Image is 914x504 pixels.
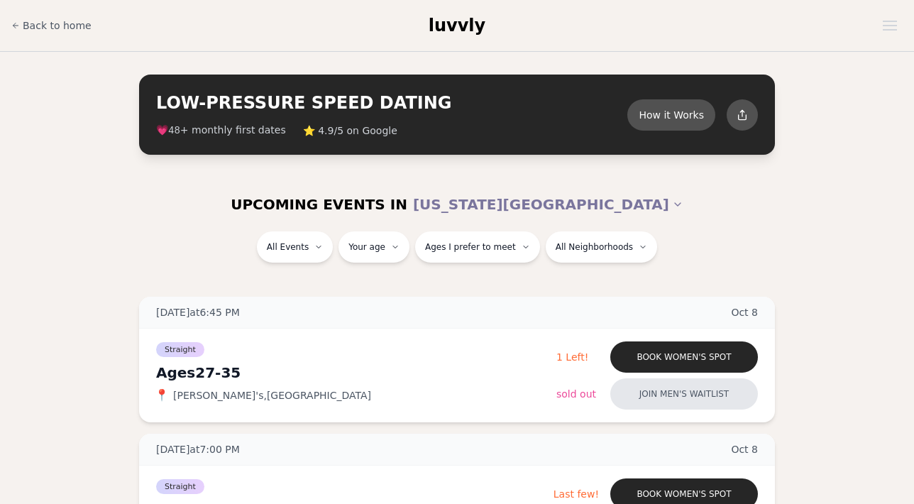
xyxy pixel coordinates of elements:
[173,388,371,402] span: [PERSON_NAME]'s , [GEOGRAPHIC_DATA]
[338,231,409,263] button: Your age
[267,241,309,253] span: All Events
[425,241,516,253] span: Ages I prefer to meet
[257,231,333,263] button: All Events
[627,99,715,131] button: How it Works
[11,11,92,40] a: Back to home
[554,488,599,500] span: Last few!
[556,241,633,253] span: All Neighborhoods
[877,15,903,36] button: Open menu
[156,479,204,494] span: Straight
[156,123,286,138] span: 💗 + monthly first dates
[610,378,758,410] button: Join men's waitlist
[556,351,588,363] span: 1 Left!
[731,305,758,319] span: Oct 8
[610,341,758,373] button: Book women's spot
[156,92,627,114] h2: LOW-PRESSURE SPEED DATING
[348,241,385,253] span: Your age
[415,231,540,263] button: Ages I prefer to meet
[556,388,596,400] span: Sold Out
[156,342,204,357] span: Straight
[156,305,240,319] span: [DATE] at 6:45 PM
[429,14,485,37] a: luvvly
[231,195,407,214] span: UPCOMING EVENTS IN
[413,189,683,220] button: [US_STATE][GEOGRAPHIC_DATA]
[156,390,167,401] span: 📍
[168,125,180,136] span: 48
[23,18,92,33] span: Back to home
[546,231,657,263] button: All Neighborhoods
[156,363,556,383] div: Ages 27-35
[156,442,240,456] span: [DATE] at 7:00 PM
[731,442,758,456] span: Oct 8
[429,16,485,35] span: luvvly
[303,124,397,138] span: ⭐ 4.9/5 on Google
